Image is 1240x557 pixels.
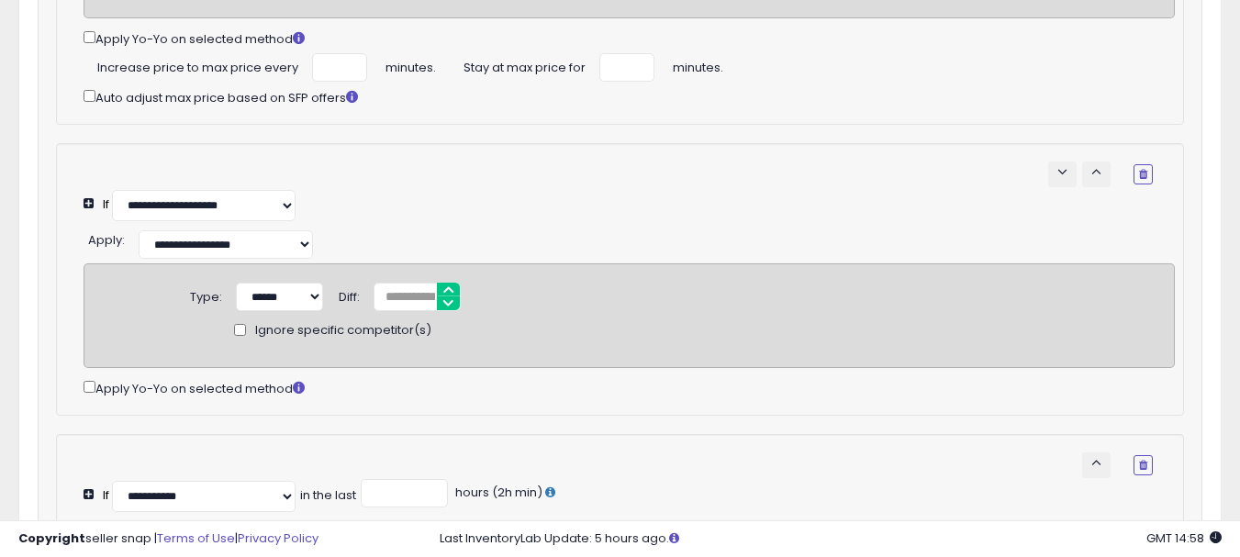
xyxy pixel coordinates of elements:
[669,532,679,544] i: Click here to read more about un-synced listings.
[84,86,1175,107] div: Auto adjust max price based on SFP offers
[84,377,1175,398] div: Apply Yo-Yo on selected method
[88,231,122,249] span: Apply
[1139,169,1147,180] i: Remove Condition
[238,529,318,547] a: Privacy Policy
[1088,454,1105,472] span: keyboard_arrow_up
[339,283,360,306] div: Diff:
[1048,162,1077,187] button: keyboard_arrow_down
[673,53,723,77] span: minutes.
[18,529,85,547] strong: Copyright
[385,53,436,77] span: minutes.
[1139,460,1147,471] i: Remove Condition
[464,53,586,77] span: Stay at max price for
[84,28,1175,49] div: Apply Yo-Yo on selected method
[440,530,1222,548] div: Last InventoryLab Update: 5 hours ago.
[1082,452,1111,478] button: keyboard_arrow_up
[1054,163,1071,181] span: keyboard_arrow_down
[97,53,298,77] span: Increase price to max price every
[1088,163,1105,181] span: keyboard_arrow_up
[88,517,125,540] div: :
[190,283,222,306] div: Type:
[255,322,431,340] span: Ignore specific competitor(s)
[88,226,125,250] div: :
[18,530,318,548] div: seller snap | |
[1082,162,1111,187] button: keyboard_arrow_up
[452,484,542,501] span: hours (2h min)
[1146,529,1222,547] span: 2025-10-10 14:58 GMT
[300,487,356,505] div: in the last
[157,529,235,547] a: Terms of Use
